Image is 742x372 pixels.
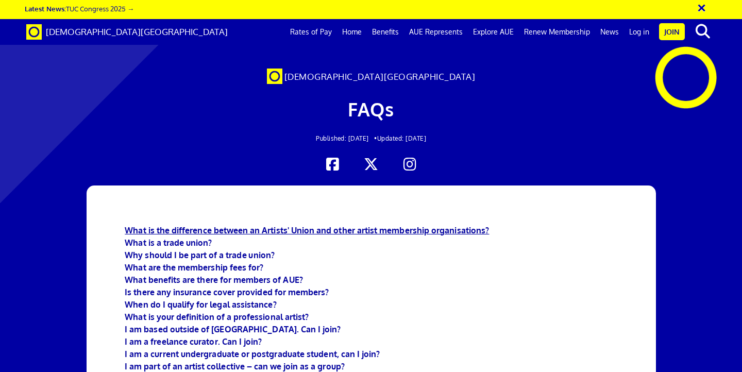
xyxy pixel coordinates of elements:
[595,19,624,45] a: News
[284,71,476,82] span: [DEMOGRAPHIC_DATA][GEOGRAPHIC_DATA]
[125,275,303,285] a: What benefits are there for members of AUE?
[25,4,134,13] a: Latest News:TUC Congress 2025 →
[125,336,262,347] a: I am a freelance curator. Can I join?
[624,19,654,45] a: Log in
[687,21,718,42] button: search
[19,19,235,45] a: Brand [DEMOGRAPHIC_DATA][GEOGRAPHIC_DATA]
[468,19,519,45] a: Explore AUE
[367,19,404,45] a: Benefits
[125,225,489,235] a: What is the difference between an Artists' Union and other artist membership organisations?
[337,19,367,45] a: Home
[125,299,276,310] a: When do I qualify for legal assistance?
[125,324,341,334] a: I am based outside of [GEOGRAPHIC_DATA]. Can I join?
[404,19,468,45] a: AUE Represents
[125,361,345,371] a: I am part of an artist collective – can we join as a group?
[125,250,275,260] a: Why should I be part of a trade union?
[125,287,329,297] a: Is there any insurance cover provided for members?
[125,349,380,359] a: I am a current undergraduate or postgraduate student, can I join?
[125,312,309,322] a: What is your definition of a professional artist?
[519,19,595,45] a: Renew Membership
[125,262,263,273] a: What are the membership fees for?
[659,23,685,40] a: Join
[25,4,66,13] strong: Latest News:
[348,97,394,121] span: FAQs
[125,238,212,248] a: What is a trade union?
[285,19,337,45] a: Rates of Pay
[46,26,228,37] span: [DEMOGRAPHIC_DATA][GEOGRAPHIC_DATA]
[316,134,377,142] span: Published: [DATE] •
[144,135,598,142] h2: Updated: [DATE]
